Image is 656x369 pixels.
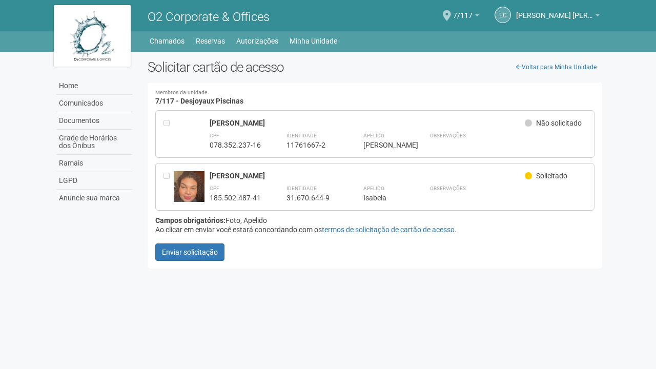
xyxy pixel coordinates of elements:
a: Minha Unidade [290,34,337,48]
a: 7/117 [453,13,479,21]
h4: 7/117 - Desjoyaux Piscinas [155,90,594,105]
span: O2 Corporate & Offices [148,10,270,24]
span: 7/117 [453,2,473,19]
h2: Solicitar cartão de acesso [148,59,602,75]
strong: Identidade [286,133,317,138]
a: Comunicados [56,95,132,112]
strong: CPF [210,133,219,138]
a: Home [56,77,132,95]
div: Isabela [363,193,404,202]
a: Grade de Horários dos Ônibus [56,130,132,155]
a: Ramais [56,155,132,172]
a: [PERSON_NAME] [PERSON_NAME] [516,13,600,21]
img: user.jpg [174,171,204,203]
div: Foto, Apelido [155,216,594,225]
a: Anuncie sua marca [56,190,132,207]
button: Enviar solicitação [155,243,224,261]
div: Entre em contato com a Aministração para solicitar o cancelamento ou 2a via [163,171,174,202]
div: [PERSON_NAME] [210,171,525,180]
div: 185.502.487-41 [210,193,261,202]
a: Voltar para Minha Unidade [510,59,602,75]
a: Autorizações [236,34,278,48]
strong: Apelido [363,186,384,191]
a: Chamados [150,34,184,48]
span: Ericson candido da costa silva [516,2,593,19]
strong: Campos obrigatórios: [155,216,225,224]
strong: Identidade [286,186,317,191]
div: 11761667-2 [286,140,338,150]
span: Não solicitado [536,119,582,127]
a: Reservas [196,34,225,48]
span: Solicitado [536,172,567,180]
img: logo.jpg [54,5,131,67]
strong: Observações [430,133,466,138]
a: Ec [495,7,511,23]
a: LGPD [56,172,132,190]
a: Documentos [56,112,132,130]
div: 078.352.237-16 [210,140,261,150]
div: [PERSON_NAME] [363,140,404,150]
div: Ao clicar em enviar você estará concordando com os . [155,225,594,234]
strong: Apelido [363,133,384,138]
div: [PERSON_NAME] [210,118,525,128]
small: Membros da unidade [155,90,594,96]
strong: CPF [210,186,219,191]
strong: Observações [430,186,466,191]
div: 31.670.644-9 [286,193,338,202]
a: termos de solicitação de cartão de acesso [322,225,455,234]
